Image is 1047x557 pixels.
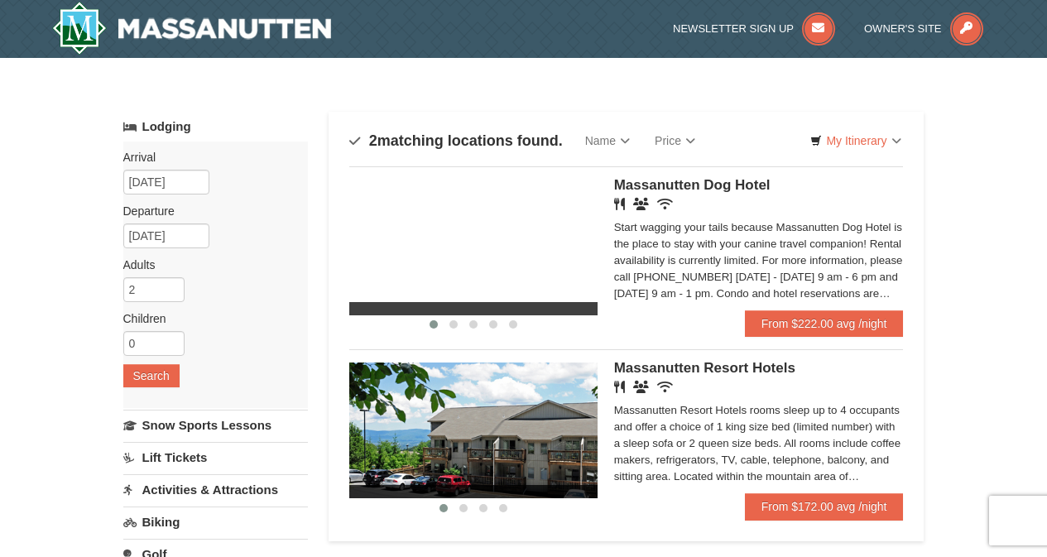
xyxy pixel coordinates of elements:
i: Wireless Internet (free) [657,198,673,210]
a: Activities & Attractions [123,474,308,505]
a: Biking [123,507,308,537]
span: Owner's Site [864,22,942,35]
i: Restaurant [614,198,625,210]
a: Snow Sports Lessons [123,410,308,440]
a: Newsletter Sign Up [673,22,835,35]
span: Massanutten Dog Hotel [614,177,771,193]
span: Massanutten Resort Hotels [614,360,795,376]
a: Lift Tickets [123,442,308,473]
div: Massanutten Resort Hotels rooms sleep up to 4 occupants and offer a choice of 1 king size bed (li... [614,402,904,485]
label: Children [123,310,295,327]
a: From $172.00 avg /night [745,493,904,520]
i: Banquet Facilities [633,381,649,393]
img: Massanutten Resort Logo [52,2,332,55]
a: Lodging [123,112,308,142]
a: Name [573,124,642,157]
a: My Itinerary [800,128,911,153]
span: Newsletter Sign Up [673,22,794,35]
div: Start wagging your tails because Massanutten Dog Hotel is the place to stay with your canine trav... [614,219,904,302]
a: From $222.00 avg /night [745,310,904,337]
label: Arrival [123,149,295,166]
i: Wireless Internet (free) [657,381,673,393]
button: Search [123,364,180,387]
label: Departure [123,203,295,219]
i: Restaurant [614,381,625,393]
i: Banquet Facilities [633,198,649,210]
a: Massanutten Resort [52,2,332,55]
a: Price [642,124,708,157]
a: Owner's Site [864,22,983,35]
label: Adults [123,257,295,273]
